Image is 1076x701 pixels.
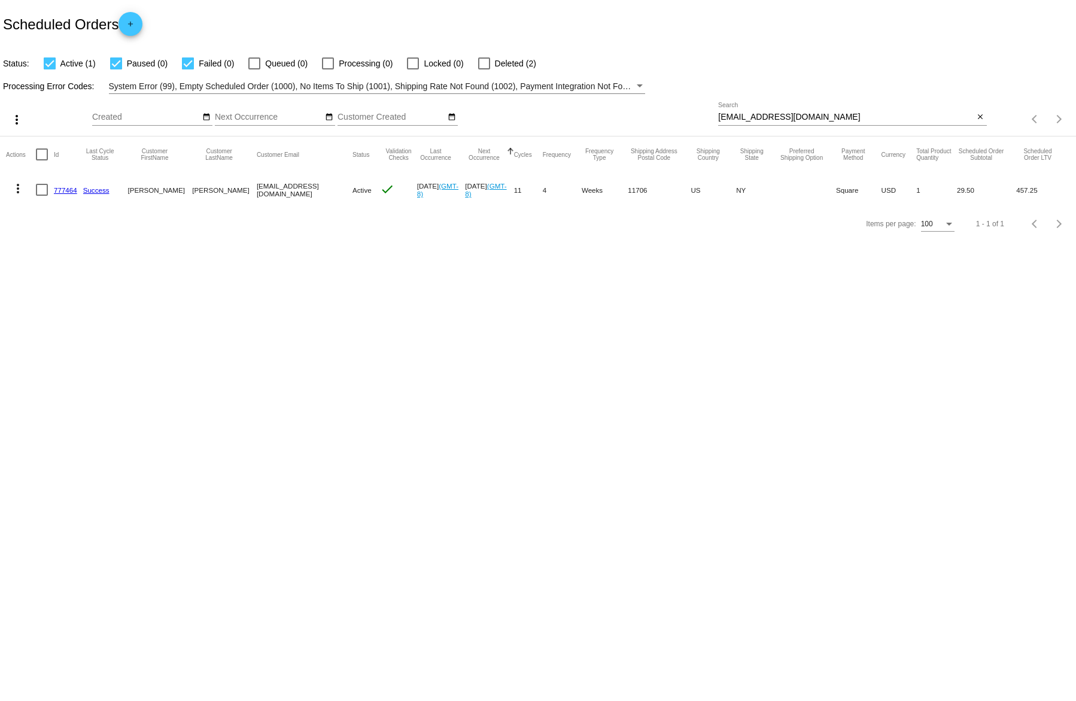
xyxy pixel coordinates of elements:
[417,172,466,207] mat-cell: [DATE]
[123,20,138,34] mat-icon: add
[3,59,29,68] span: Status:
[582,172,628,207] mat-cell: Weeks
[10,113,24,127] mat-icon: more_vert
[514,151,532,158] button: Change sorting for Cycles
[778,148,825,161] button: Change sorting for PreferredShippingOption
[976,113,984,122] mat-icon: close
[582,148,617,161] button: Change sorting for FrequencyType
[628,172,691,207] mat-cell: 11706
[339,56,393,71] span: Processing (0)
[11,181,25,196] mat-icon: more_vert
[866,220,916,228] div: Items per page:
[448,113,456,122] mat-icon: date_range
[736,148,767,161] button: Change sorting for ShippingState
[424,56,463,71] span: Locked (0)
[628,148,680,161] button: Change sorting for ShippingPostcode
[192,172,257,207] mat-cell: [PERSON_NAME]
[543,172,582,207] mat-cell: 4
[976,220,1004,228] div: 1 - 1 of 1
[83,148,117,161] button: Change sorting for LastProcessingCycleId
[691,148,725,161] button: Change sorting for ShippingCountry
[352,151,369,158] button: Change sorting for Status
[916,136,957,172] mat-header-cell: Total Product Quantity
[718,113,974,122] input: Search
[465,172,513,207] mat-cell: [DATE]
[127,56,168,71] span: Paused (0)
[1016,148,1059,161] button: Change sorting for LifetimeValue
[417,148,455,161] button: Change sorting for LastOccurrenceUtc
[921,220,933,228] span: 100
[380,182,394,196] mat-icon: check
[916,172,957,207] mat-cell: 1
[257,151,299,158] button: Change sorting for CustomerEmail
[1016,172,1070,207] mat-cell: 457.25
[736,172,778,207] mat-cell: NY
[882,172,917,207] mat-cell: USD
[128,148,182,161] button: Change sorting for CustomerFirstName
[1023,107,1047,131] button: Previous page
[352,186,372,194] span: Active
[128,172,193,207] mat-cell: [PERSON_NAME]
[543,151,571,158] button: Change sorting for Frequency
[54,186,77,194] a: 777464
[380,136,417,172] mat-header-cell: Validation Checks
[3,81,95,91] span: Processing Error Codes:
[215,113,323,122] input: Next Occurrence
[325,113,333,122] mat-icon: date_range
[265,56,308,71] span: Queued (0)
[957,148,1005,161] button: Change sorting for Subtotal
[691,172,736,207] mat-cell: US
[1047,212,1071,236] button: Next page
[109,79,646,94] mat-select: Filter by Processing Error Codes
[60,56,96,71] span: Active (1)
[338,113,445,122] input: Customer Created
[974,111,987,124] button: Clear
[514,172,543,207] mat-cell: 11
[957,172,1016,207] mat-cell: 29.50
[417,182,458,198] a: (GMT-8)
[882,151,906,158] button: Change sorting for CurrencyIso
[6,136,36,172] mat-header-cell: Actions
[1047,107,1071,131] button: Next page
[257,172,352,207] mat-cell: [EMAIL_ADDRESS][DOMAIN_NAME]
[202,113,211,122] mat-icon: date_range
[3,12,142,36] h2: Scheduled Orders
[54,151,59,158] button: Change sorting for Id
[83,186,110,194] a: Success
[836,148,871,161] button: Change sorting for PaymentMethod.Type
[92,113,200,122] input: Created
[921,220,955,229] mat-select: Items per page:
[495,56,536,71] span: Deleted (2)
[199,56,234,71] span: Failed (0)
[836,172,882,207] mat-cell: Square
[465,148,503,161] button: Change sorting for NextOccurrenceUtc
[465,182,506,198] a: (GMT-8)
[1023,212,1047,236] button: Previous page
[192,148,246,161] button: Change sorting for CustomerLastName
